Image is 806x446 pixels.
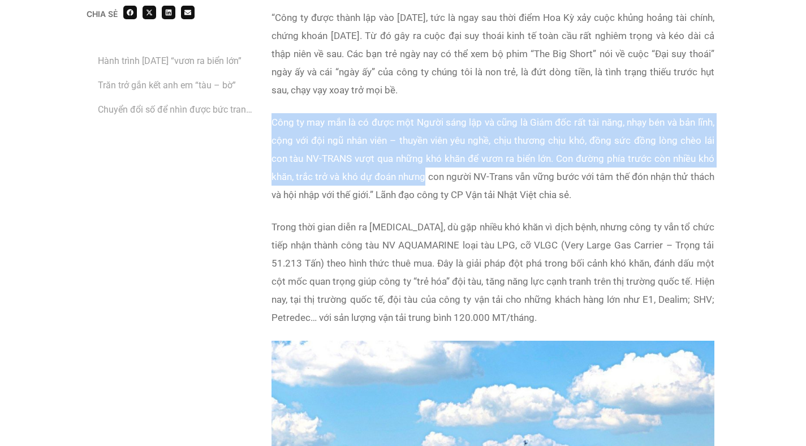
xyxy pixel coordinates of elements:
a: Chuyển đổi số để nhìn được bức tranh công việc tổng thể rõ ràng, minh bạch [98,102,255,117]
div: Share on email [181,6,195,19]
p: Công ty may mắn là có được một Người sáng lập và cũng là Giám đốc rất tài năng, nhạy bén và bản l... [271,113,714,204]
a: Trăn trở gắn kết anh em “tàu – bờ” [98,78,236,92]
div: Share on facebook [123,6,137,19]
p: Trong thời gian diễn ra [MEDICAL_DATA], dù gặp nhiều khó khăn vì dịch bệnh, nhưng công ty vẫn tổ ... [271,218,714,327]
p: “Công ty được thành lập vào [DATE], tức là ngay sau thời điểm Hoa Kỳ xảy cuộc khủng hoảng tài chí... [271,8,714,99]
div: Chia sẻ [87,10,118,18]
a: Hành trình [DATE] “vươn ra biển lớn” [98,54,242,68]
div: Share on linkedin [162,6,175,19]
div: Share on x-twitter [143,6,156,19]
